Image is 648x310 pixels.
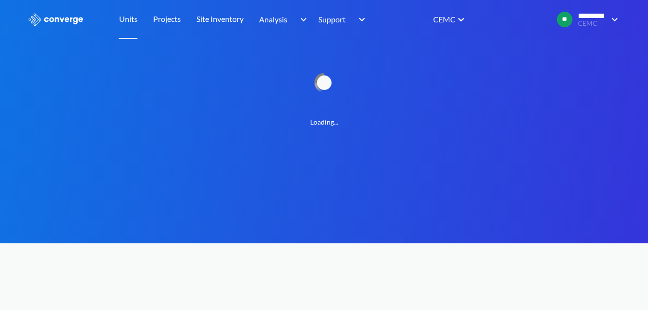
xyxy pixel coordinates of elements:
[294,14,309,25] img: downArrow.svg
[259,13,287,25] span: Analysis
[432,13,455,25] div: CEMC
[318,13,346,25] span: Support
[605,14,621,25] img: downArrow.svg
[352,14,368,25] img: downArrow.svg
[28,117,621,128] span: Loading...
[578,20,605,27] span: CEMC
[28,13,84,26] img: logo_ewhite.svg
